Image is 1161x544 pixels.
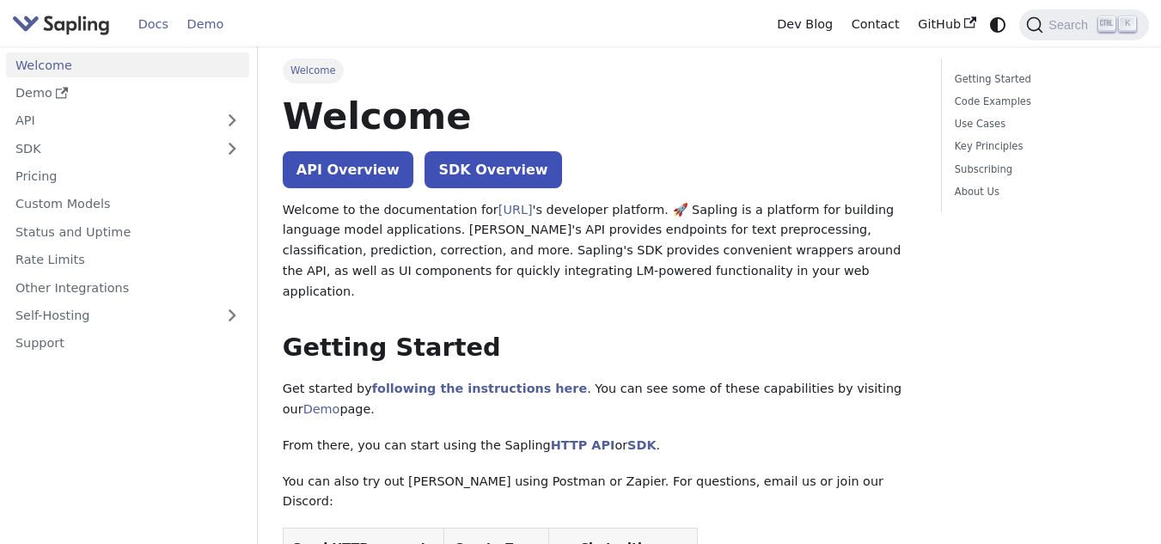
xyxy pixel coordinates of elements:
a: Custom Models [6,192,249,217]
p: From there, you can start using the Sapling or . [283,436,917,456]
a: SDK Overview [425,151,561,188]
a: Docs [129,11,178,38]
a: Dev Blog [767,11,841,38]
a: Other Integrations [6,275,249,300]
p: You can also try out [PERSON_NAME] using Postman or Zapier. For questions, email us or join our D... [283,472,917,513]
h2: Getting Started [283,333,917,364]
a: Key Principles [955,138,1130,155]
button: Switch between dark and light mode (currently system mode) [986,12,1011,37]
a: Demo [303,402,340,416]
a: Support [6,331,249,356]
a: Welcome [6,52,249,77]
a: API Overview [283,151,413,188]
span: Welcome [283,58,344,83]
a: Subscribing [955,162,1130,178]
a: Demo [6,81,249,106]
a: Pricing [6,164,249,189]
a: Contact [842,11,909,38]
a: SDK [627,438,656,452]
a: Demo [178,11,233,38]
a: Status and Uptime [6,219,249,244]
p: Get started by . You can see some of these capabilities by visiting our page. [283,379,917,420]
a: Sapling.ai [12,12,116,37]
a: Getting Started [955,71,1130,88]
span: Search [1043,18,1098,32]
a: following the instructions here [372,382,587,395]
img: Sapling.ai [12,12,110,37]
button: Expand sidebar category 'SDK' [215,136,249,161]
a: Rate Limits [6,248,249,272]
a: Self-Hosting [6,303,249,328]
h1: Welcome [283,93,917,139]
a: Code Examples [955,94,1130,110]
a: API [6,108,215,133]
a: GitHub [908,11,985,38]
nav: Breadcrumbs [283,58,917,83]
a: [URL] [498,203,533,217]
a: SDK [6,136,215,161]
button: Expand sidebar category 'API' [215,108,249,133]
kbd: K [1119,16,1136,32]
a: About Us [955,184,1130,200]
button: Search (Ctrl+K) [1019,9,1148,40]
a: HTTP API [551,438,615,452]
a: Use Cases [955,116,1130,132]
p: Welcome to the documentation for 's developer platform. 🚀 Sapling is a platform for building lang... [283,200,917,303]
